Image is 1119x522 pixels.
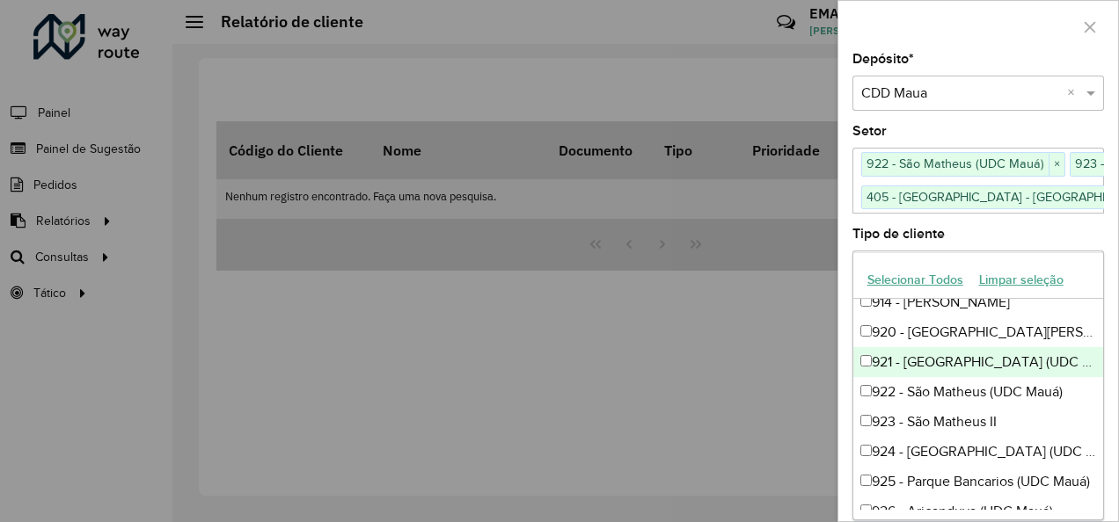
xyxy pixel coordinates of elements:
button: Limpar seleção [971,266,1071,294]
div: 914 - [PERSON_NAME] [853,287,1104,317]
div: 923 - São Matheus II [853,407,1104,437]
label: Setor [852,120,887,141]
label: Depósito [852,48,914,69]
label: Tipo de cliente [852,223,945,244]
div: 922 - São Matheus (UDC Mauá) [853,377,1104,407]
span: 922 - São Matheus (UDC Mauá) [862,153,1049,174]
button: Selecionar Todos [859,266,971,294]
div: 924 - [GEOGRAPHIC_DATA] (UDC Mauá) [853,437,1104,467]
div: 925 - Parque Bancarios (UDC Mauá) [853,467,1104,497]
span: × [1049,154,1064,175]
span: Clear all [1067,83,1082,104]
ng-dropdown-panel: Options list [852,252,1105,520]
div: 920 - [GEOGRAPHIC_DATA][PERSON_NAME] (UDC Mauá) [853,317,1104,347]
div: 921 - [GEOGRAPHIC_DATA] (UDC Mauá) [853,347,1104,377]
